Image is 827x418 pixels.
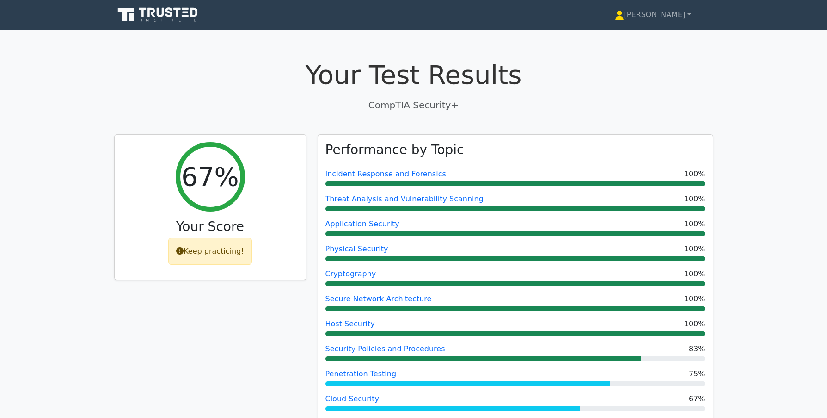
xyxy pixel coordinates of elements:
[325,219,399,228] a: Application Security
[689,368,705,380] span: 75%
[689,343,705,355] span: 83%
[684,193,705,205] span: 100%
[684,168,705,180] span: 100%
[325,344,445,353] a: Security Policies and Procedures
[689,393,705,405] span: 67%
[325,319,375,328] a: Host Security
[122,219,299,235] h3: Your Score
[114,98,713,112] p: CompTIA Security+
[684,243,705,255] span: 100%
[325,142,464,158] h3: Performance by Topic
[181,161,239,192] h2: 67%
[325,244,388,253] a: Physical Security
[325,294,432,303] a: Secure Network Architecture
[325,369,397,378] a: Penetration Testing
[684,218,705,230] span: 100%
[325,269,376,278] a: Cryptography
[168,238,252,265] div: Keep practicing!
[684,293,705,305] span: 100%
[684,318,705,330] span: 100%
[114,59,713,90] h1: Your Test Results
[325,169,446,178] a: Incident Response and Forensics
[325,194,484,203] a: Threat Analysis and Vulnerability Scanning
[593,6,713,24] a: [PERSON_NAME]
[325,394,380,403] a: Cloud Security
[684,268,705,280] span: 100%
